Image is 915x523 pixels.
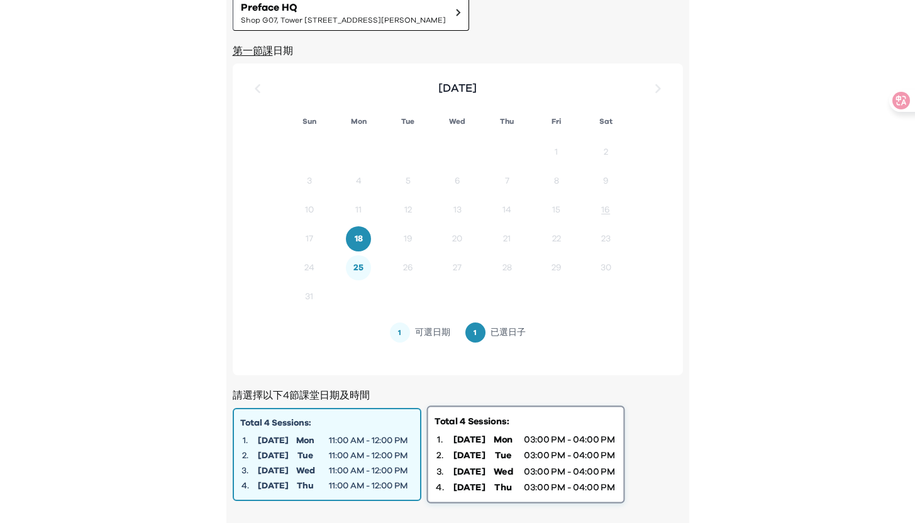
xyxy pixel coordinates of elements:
[445,226,470,251] button: 20
[323,449,414,462] span: 11:00 AM - 12:00 PM
[233,46,273,56] span: 第一節課
[258,434,288,447] span: [DATE]
[435,481,445,494] span: 4 .
[494,168,519,194] button: 7
[544,109,569,134] div: Fri
[323,480,414,492] span: 11:00 AM - 12:00 PM
[297,197,322,223] button: 10
[346,226,371,251] button: 18
[435,449,445,462] span: 2 .
[323,434,414,447] span: 11:00 AM - 12:00 PM
[445,168,470,194] button: 6
[544,140,569,165] button: 1
[240,465,250,477] span: 3 .
[453,481,484,494] span: [DATE]
[544,255,569,280] button: 29
[426,405,624,503] button: Total 4 Sessions:1.[DATE]Mon03:00 PM - 04:00 PM2.[DATE]Tue03:00 PM - 04:00 PM3.[DATE]Wed03:00 PM ...
[453,465,484,478] span: [DATE]
[521,481,616,494] span: 03:00 PM - 04:00 PM
[474,328,477,338] span: 1
[296,465,316,477] span: Wed
[346,168,371,194] button: 4
[396,226,421,251] button: 19
[297,226,322,251] button: 17
[296,480,316,492] span: Thu
[521,449,616,462] span: 03:00 PM - 04:00 PM
[346,197,371,223] button: 11
[445,255,470,280] button: 27
[593,168,618,194] button: 9
[258,480,288,492] span: [DATE]
[258,449,288,462] span: [DATE]
[593,197,618,223] button: 16
[296,449,316,462] span: Tue
[492,449,514,462] span: Tue
[435,415,617,428] div: Total 4 Sessions:
[297,168,322,194] button: 3
[396,255,421,280] button: 26
[297,109,322,134] div: Sun
[445,197,470,223] button: 13
[398,328,401,338] span: 1
[346,109,371,134] div: Mon
[453,433,484,446] span: [DATE]
[494,226,519,251] button: 21
[435,465,445,478] span: 3 .
[297,284,322,309] button: 31
[544,168,569,194] button: 8
[258,465,288,477] span: [DATE]
[240,449,250,462] span: 2 .
[396,168,421,194] button: 5
[396,197,421,223] button: 12
[494,197,519,223] button: 14
[445,109,470,134] div: Wed
[241,15,446,25] span: Shop G07, Tower [STREET_ADDRESS][PERSON_NAME]
[494,255,519,280] button: 28
[492,481,514,494] span: Thu
[521,465,616,478] span: 03:00 PM - 04:00 PM
[240,417,414,429] div: Total 4 Sessions:
[233,388,683,403] h2: 請選擇以下4節課堂日期及時間
[491,326,526,339] span: 已選日子
[435,433,445,446] span: 1 .
[396,109,421,134] div: Tue
[233,43,683,58] h2: 日期
[494,109,519,134] div: Thu
[521,433,616,446] span: 03:00 PM - 04:00 PM
[593,226,618,251] button: 23
[415,326,450,339] span: 可選日期
[240,434,250,447] span: 1 .
[453,449,484,462] span: [DATE]
[233,408,421,501] button: Total 4 Sessions:1.[DATE]Mon11:00 AM - 12:00 PM2.[DATE]Tue11:00 AM - 12:00 PM3.[DATE]Wed11:00 AM ...
[296,434,316,447] span: Mon
[544,197,569,223] button: 15
[544,226,569,251] button: 22
[346,255,371,280] button: 25
[438,80,477,97] h2: [DATE]
[297,255,322,280] button: 24
[240,480,250,492] span: 4 .
[593,255,618,280] button: 30
[593,140,618,165] button: 2
[492,465,514,478] span: Wed
[593,109,618,134] div: Sat
[492,433,514,446] span: Mon
[323,465,414,477] span: 11:00 AM - 12:00 PM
